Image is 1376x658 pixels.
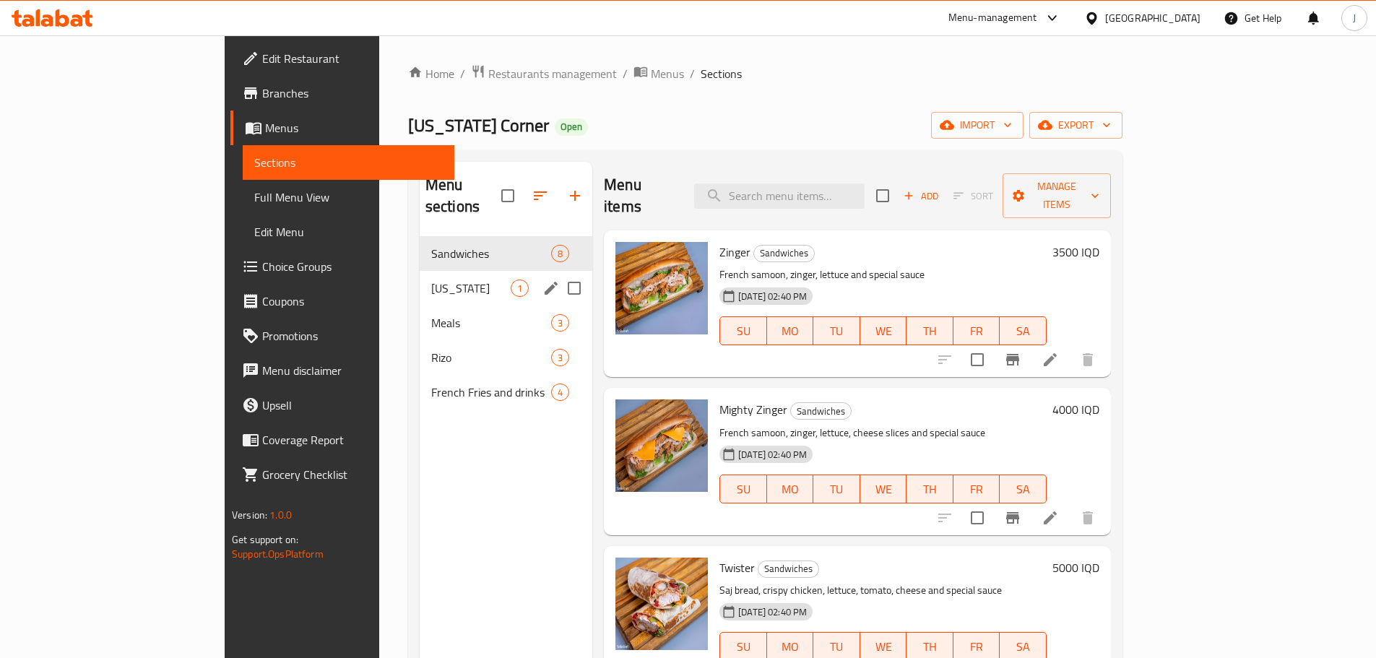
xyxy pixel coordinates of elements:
[551,314,569,332] div: items
[232,530,298,549] span: Get support on:
[552,386,568,399] span: 4
[962,503,992,533] span: Select to update
[690,65,695,82] li: /
[726,479,761,500] span: SU
[773,636,808,657] span: MO
[230,457,454,492] a: Grocery Checklist
[420,230,592,415] nav: Menu sections
[1000,316,1047,345] button: SA
[732,290,813,303] span: [DATE] 02:40 PM
[460,65,465,82] li: /
[230,41,454,76] a: Edit Restaurant
[790,402,852,420] div: Sandwiches
[1005,636,1041,657] span: SA
[431,384,551,401] span: French Fries and drinks
[860,316,907,345] button: WE
[232,506,267,524] span: Version:
[767,316,814,345] button: MO
[511,282,528,295] span: 1
[604,174,677,217] h2: Menu items
[962,345,992,375] span: Select to update
[791,403,851,420] span: Sandwiches
[866,479,901,500] span: WE
[813,475,860,503] button: TU
[944,185,1003,207] span: Select section first
[1070,342,1105,377] button: delete
[408,109,549,142] span: [US_STATE] Corner
[1042,509,1059,527] a: Edit menu item
[753,245,815,262] div: Sandwiches
[254,154,443,171] span: Sections
[431,280,511,297] span: [US_STATE]
[408,64,1122,83] nav: breadcrumb
[931,112,1024,139] button: import
[959,636,995,657] span: FR
[767,475,814,503] button: MO
[943,116,1012,134] span: import
[254,223,443,241] span: Edit Menu
[726,321,761,342] span: SU
[901,188,940,204] span: Add
[912,321,948,342] span: TH
[551,349,569,366] div: items
[1052,242,1099,262] h6: 3500 IQD
[230,284,454,319] a: Coupons
[623,65,628,82] li: /
[719,399,787,420] span: Mighty Zinger
[906,475,953,503] button: TH
[758,560,818,577] span: Sandwiches
[471,64,617,83] a: Restaurants management
[860,475,907,503] button: WE
[732,448,813,462] span: [DATE] 02:40 PM
[262,397,443,414] span: Upsell
[431,245,551,262] span: Sandwiches
[431,349,551,366] span: Rizo
[948,9,1037,27] div: Menu-management
[1105,10,1200,26] div: [GEOGRAPHIC_DATA]
[552,247,568,261] span: 8
[912,479,948,500] span: TH
[995,501,1030,535] button: Branch-specific-item
[431,314,551,332] div: Meals
[898,185,944,207] button: Add
[558,178,592,213] button: Add section
[420,306,592,340] div: Meals3
[230,319,454,353] a: Promotions
[1005,321,1041,342] span: SA
[493,181,523,211] span: Select all sections
[425,174,501,217] h2: Menu sections
[230,388,454,423] a: Upsell
[912,636,948,657] span: TH
[1070,501,1105,535] button: delete
[511,280,529,297] div: items
[719,266,1047,284] p: French samoon, zinger, lettuce and special sauce
[719,557,755,579] span: Twister
[719,424,1047,442] p: French samoon, zinger, lettuce, cheese slices and special sauce
[230,353,454,388] a: Menu disclaimer
[552,316,568,330] span: 3
[488,65,617,82] span: Restaurants management
[953,316,1000,345] button: FR
[959,321,995,342] span: FR
[773,321,808,342] span: MO
[420,271,592,306] div: [US_STATE]1edit
[262,466,443,483] span: Grocery Checklist
[420,236,592,271] div: Sandwiches8
[230,249,454,284] a: Choice Groups
[754,245,814,261] span: Sandwiches
[262,258,443,275] span: Choice Groups
[758,560,819,578] div: Sandwiches
[540,277,562,299] button: edit
[906,316,953,345] button: TH
[719,241,750,263] span: Zinger
[523,178,558,213] span: Sort sections
[555,121,588,133] span: Open
[420,340,592,375] div: Rizo3
[732,605,813,619] span: [DATE] 02:40 PM
[719,581,1047,599] p: Saj bread, crispy chicken, lettuce, tomato, cheese and special sauce
[262,362,443,379] span: Menu disclaimer
[867,181,898,211] span: Select section
[953,475,1000,503] button: FR
[898,185,944,207] span: Add item
[243,145,454,180] a: Sections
